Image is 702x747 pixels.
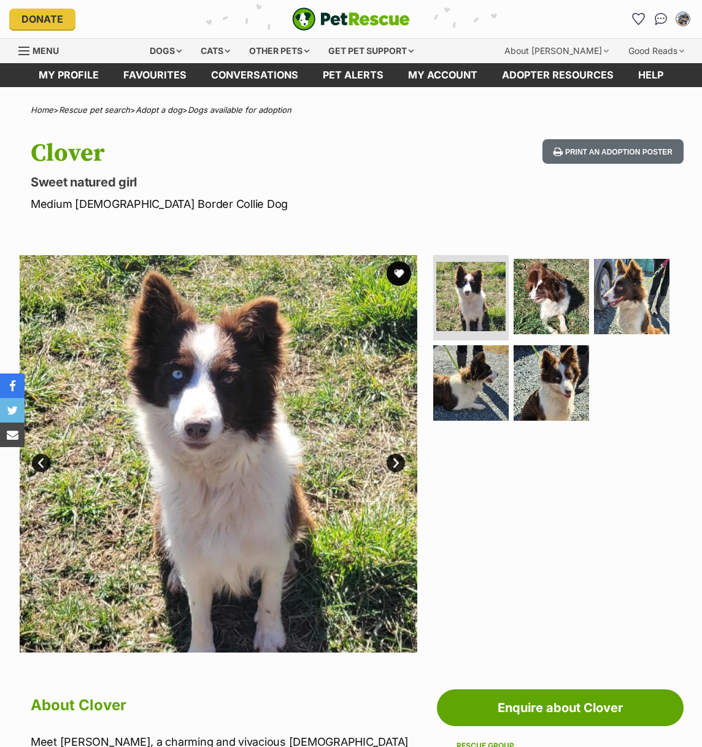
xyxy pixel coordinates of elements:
[192,39,239,63] div: Cats
[436,262,506,331] img: Photo of Clover
[514,345,589,421] img: Photo of Clover
[20,255,417,653] img: Photo of Clover
[620,39,693,63] div: Good Reads
[626,63,676,87] a: Help
[437,689,684,726] a: Enquire about Clover
[677,13,689,25] img: Matt Chan profile pic
[33,45,59,56] span: Menu
[433,345,509,421] img: Photo of Clover
[673,9,693,29] button: My account
[9,9,75,29] a: Donate
[59,105,130,115] a: Rescue pet search
[387,261,411,286] button: favourite
[136,105,182,115] a: Adopt a dog
[292,7,410,31] img: logo-e224e6f780fb5917bec1dbf3a21bbac754714ae5b6737aabdf751b685950b380.svg
[111,63,199,87] a: Favourites
[514,259,589,334] img: Photo of Clover
[32,454,50,472] a: Prev
[629,9,649,29] a: Favourites
[31,196,430,212] p: Medium [DEMOGRAPHIC_DATA] Border Collie Dog
[292,7,410,31] a: PetRescue
[542,139,684,164] button: Print an adoption poster
[241,39,318,63] div: Other pets
[199,63,310,87] a: conversations
[310,63,396,87] a: Pet alerts
[629,9,693,29] ul: Account quick links
[490,63,626,87] a: Adopter resources
[31,692,417,719] h2: About Clover
[320,39,422,63] div: Get pet support
[387,454,405,472] a: Next
[141,39,190,63] div: Dogs
[651,9,671,29] a: Conversations
[188,105,291,115] a: Dogs available for adoption
[31,139,430,167] h1: Clover
[31,174,430,191] p: Sweet natured girl
[18,39,67,61] a: Menu
[655,13,668,25] img: chat-41dd97257d64d25036548639549fe6c8038ab92f7586957e7f3b1b290dea8141.svg
[26,63,111,87] a: My profile
[594,259,669,334] img: Photo of Clover
[496,39,617,63] div: About [PERSON_NAME]
[31,105,53,115] a: Home
[396,63,490,87] a: My account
